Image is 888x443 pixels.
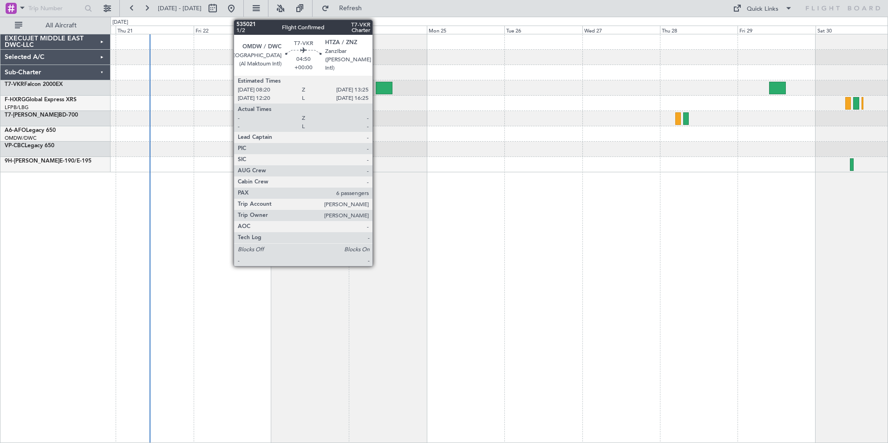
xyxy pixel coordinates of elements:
[317,1,373,16] button: Refresh
[728,1,797,16] button: Quick Links
[158,4,202,13] span: [DATE] - [DATE]
[5,158,91,164] a: 9H-[PERSON_NAME]E-190/E-195
[738,26,815,34] div: Fri 29
[5,104,29,111] a: LFPB/LBG
[504,26,582,34] div: Tue 26
[10,18,101,33] button: All Aircraft
[5,128,56,133] a: A6-AFOLegacy 650
[5,97,26,103] span: F-HXRG
[5,135,37,142] a: OMDW/DWC
[116,26,193,34] div: Thu 21
[5,143,54,149] a: VP-CBCLegacy 650
[660,26,738,34] div: Thu 28
[5,143,25,149] span: VP-CBC
[24,22,98,29] span: All Aircraft
[5,82,24,87] span: T7-VKR
[349,26,426,34] div: Sun 24
[28,1,82,15] input: Trip Number
[5,158,59,164] span: 9H-[PERSON_NAME]
[112,19,128,26] div: [DATE]
[5,112,59,118] span: T7-[PERSON_NAME]
[5,82,63,87] a: T7-VKRFalcon 2000EX
[194,26,271,34] div: Fri 22
[5,128,26,133] span: A6-AFO
[5,112,78,118] a: T7-[PERSON_NAME]BD-700
[331,5,370,12] span: Refresh
[747,5,778,14] div: Quick Links
[271,26,349,34] div: Sat 23
[5,97,77,103] a: F-HXRGGlobal Express XRS
[427,26,504,34] div: Mon 25
[582,26,660,34] div: Wed 27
